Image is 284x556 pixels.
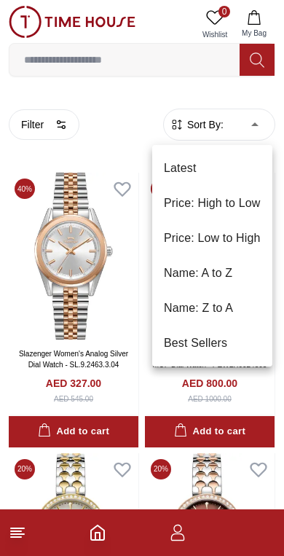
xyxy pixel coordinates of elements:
[152,186,272,221] li: Price: High to Low
[152,326,272,361] li: Best Sellers
[152,221,272,256] li: Price: Low to High
[152,256,272,291] li: Name: A to Z
[152,151,272,186] li: Latest
[152,291,272,326] li: Name: Z to A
